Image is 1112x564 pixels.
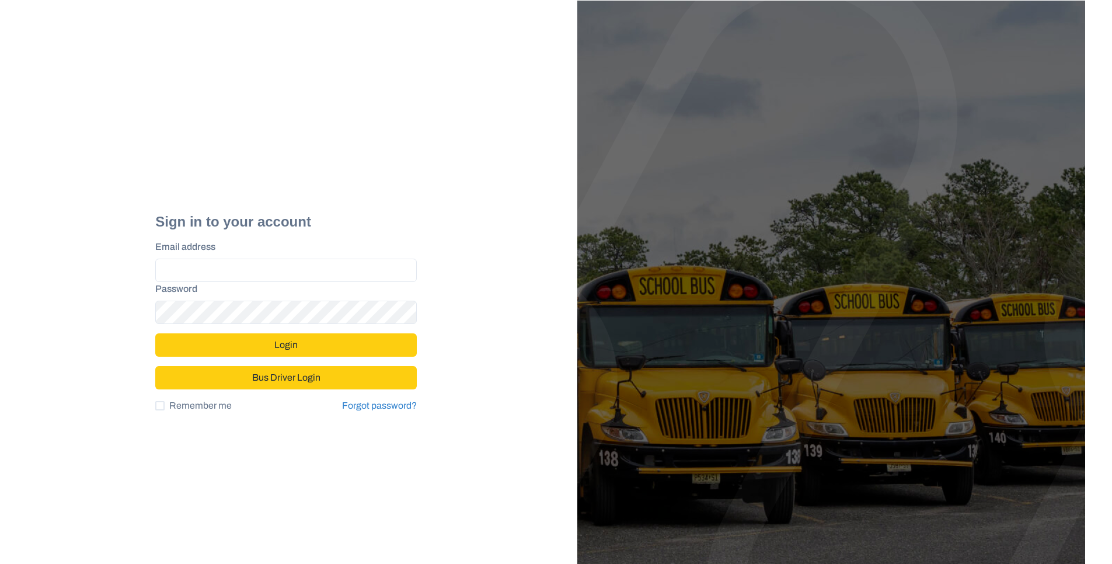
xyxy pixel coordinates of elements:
button: Bus Driver Login [155,366,417,389]
span: Remember me [169,399,232,413]
a: Forgot password? [342,399,417,413]
label: Password [155,282,410,296]
a: Bus Driver Login [155,367,417,377]
label: Email address [155,240,410,254]
a: Forgot password? [342,401,417,410]
button: Login [155,333,417,357]
h2: Sign in to your account [155,214,417,231]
